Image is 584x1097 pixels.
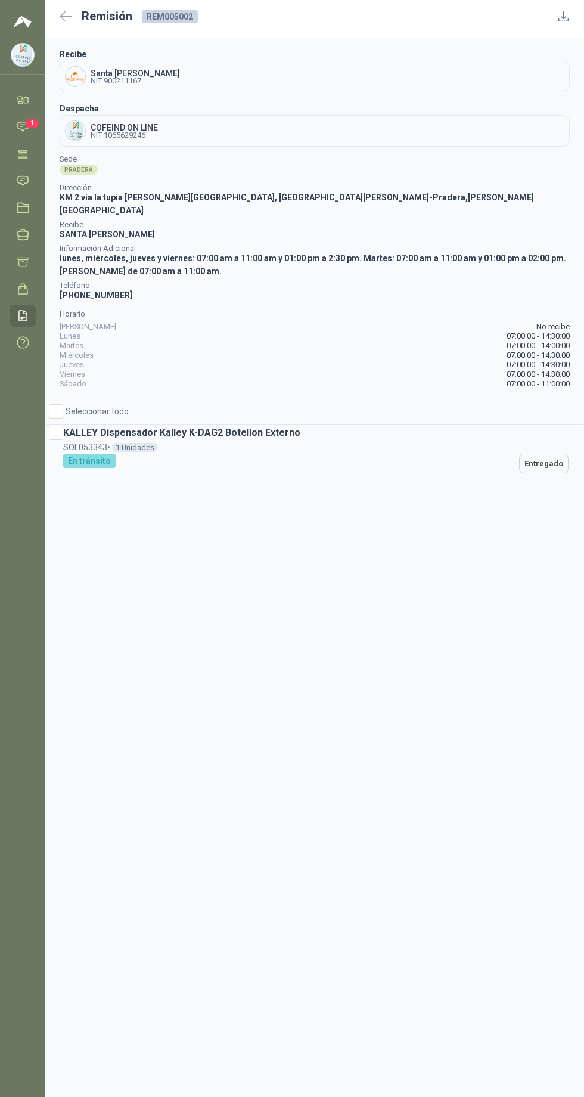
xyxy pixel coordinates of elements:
img: Company Logo [66,121,85,141]
span: 07:00:00 - 14:30:00 [507,351,570,360]
span: 1 [26,119,39,128]
span: Miércoles [60,351,94,360]
img: Company Logo [66,67,85,86]
span: [PERSON_NAME] [60,322,116,331]
img: Company Logo [11,44,34,66]
span: Viernes [60,370,85,379]
a: 1 [10,116,36,138]
span: Teléfono [60,283,570,289]
span: Santa [PERSON_NAME] [91,69,180,78]
span: [PHONE_NUMBER] [60,290,132,300]
span: Jueves [60,360,84,370]
span: No recibe [536,322,570,331]
span: Sede [60,156,570,162]
span: 07:00:00 - 14:30:00 [507,331,570,341]
span: Martes [60,341,83,351]
span: Sábado [60,379,86,389]
span: REM005002 [142,10,198,23]
button: Entregado [519,454,569,473]
span: Lunes [60,331,80,341]
div: KALLEY Dispensador Kalley K-DAG2 Botellon Externo [46,425,583,440]
span: 07:00:00 - 11:00:00 [507,379,570,389]
span: COFEIND ON LINE [91,123,158,132]
span: NIT 1065629246 [91,132,158,139]
span: 07:00:00 - 14:30:00 [507,370,570,379]
span: 07:00:00 - 14:00:00 [507,341,570,351]
span: 07:00:00 - 14:30:00 [507,360,570,370]
div: En tránsito [63,454,116,468]
h3: Remisión [82,7,132,26]
span: Información Adicional [60,246,570,252]
span: lunes, miércoles, jueves y viernes: 07:00 am a 11:00 am y 01:00 pm a 2:30 pm. Martes: 07:00 am a ... [60,253,566,276]
b: Recibe [60,49,86,59]
span: SANTA [PERSON_NAME] [60,230,155,239]
span: 1 Unidades [112,443,158,452]
div: SOL053343 • [46,441,583,454]
span: KM 2 vía la tupia [PERSON_NAME][GEOGRAPHIC_DATA], [GEOGRAPHIC_DATA][PERSON_NAME] - Pradera , [PER... [60,193,534,215]
span: Dirección [60,185,570,191]
span: NIT 900211167 [91,78,180,85]
b: Despacha [60,104,99,113]
img: Logo peakr [14,14,32,29]
div: Seleccionar todo [46,404,129,423]
span: Horario [60,311,570,317]
span: Recibe [60,222,570,228]
div: PRADERA [60,165,98,175]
